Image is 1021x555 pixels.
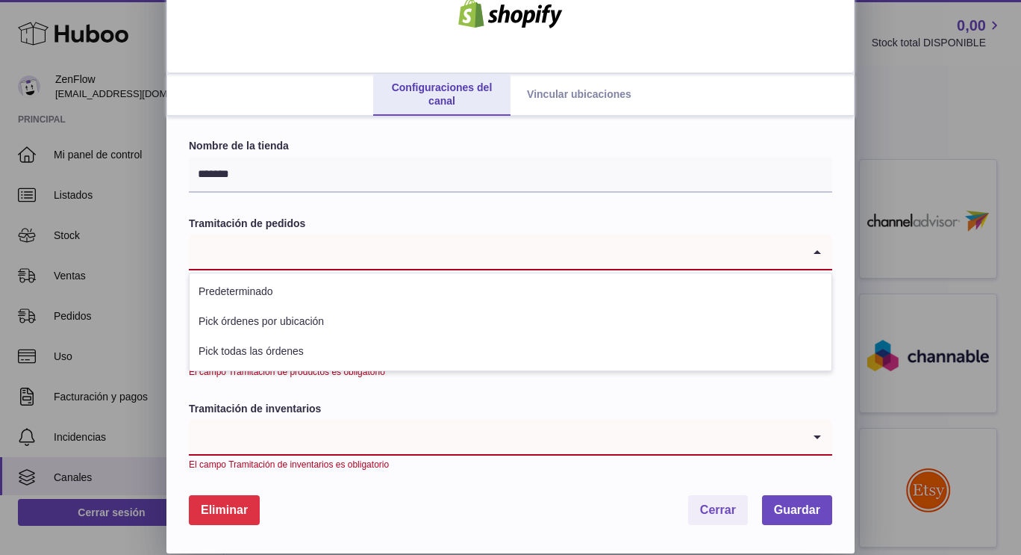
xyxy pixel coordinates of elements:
div: Search for option [189,327,832,363]
button: Eliminar [189,495,260,526]
label: Tramitación de productos [189,309,832,323]
a: Configuraciones del canal [373,74,510,116]
label: Tramitación de inventarios [189,402,832,416]
span: Guardar [774,503,820,516]
div: El campo Tramitación de productos es obligatorio [189,366,832,378]
button: Guardar [762,495,832,526]
label: Tramitación de pedidos [189,217,832,231]
span: Eliminar [201,503,248,516]
div: El campo Tramitación de pedidos es obligatorio [189,273,832,285]
span: Cerrar [700,503,736,516]
a: Vincular ubicaciones [510,74,648,116]
input: Search for option [189,235,802,269]
div: El campo Tramitación de inventarios es obligatorio [189,459,832,471]
div: Search for option [189,420,832,456]
input: Search for option [189,420,802,454]
button: Cerrar [688,495,748,526]
input: Search for option [189,327,802,362]
label: Nombre de la tienda [189,139,832,153]
div: Search for option [189,235,832,270]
